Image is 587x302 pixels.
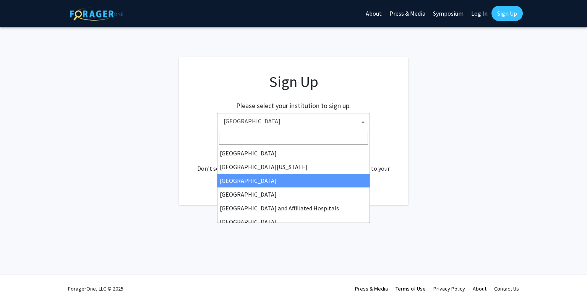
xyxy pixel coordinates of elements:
[217,160,370,174] li: [GEOGRAPHIC_DATA][US_STATE]
[70,7,123,21] img: ForagerOne Logo
[221,113,370,129] span: Emory University
[6,268,32,296] iframe: Chat
[236,102,351,110] h2: Please select your institution to sign up:
[68,275,123,302] div: ForagerOne, LLC © 2025
[491,6,523,21] a: Sign Up
[433,285,465,292] a: Privacy Policy
[194,73,393,91] h1: Sign Up
[396,285,426,292] a: Terms of Use
[194,145,393,182] div: Already have an account? . Don't see your institution? about bringing ForagerOne to your institut...
[217,215,370,229] li: [GEOGRAPHIC_DATA]
[217,187,370,201] li: [GEOGRAPHIC_DATA]
[355,285,388,292] a: Press & Media
[473,285,486,292] a: About
[217,113,370,130] span: Emory University
[494,285,519,292] a: Contact Us
[217,146,370,160] li: [GEOGRAPHIC_DATA]
[217,201,370,215] li: [GEOGRAPHIC_DATA] and Affiliated Hospitals
[219,132,368,145] input: Search
[217,174,370,187] li: [GEOGRAPHIC_DATA]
